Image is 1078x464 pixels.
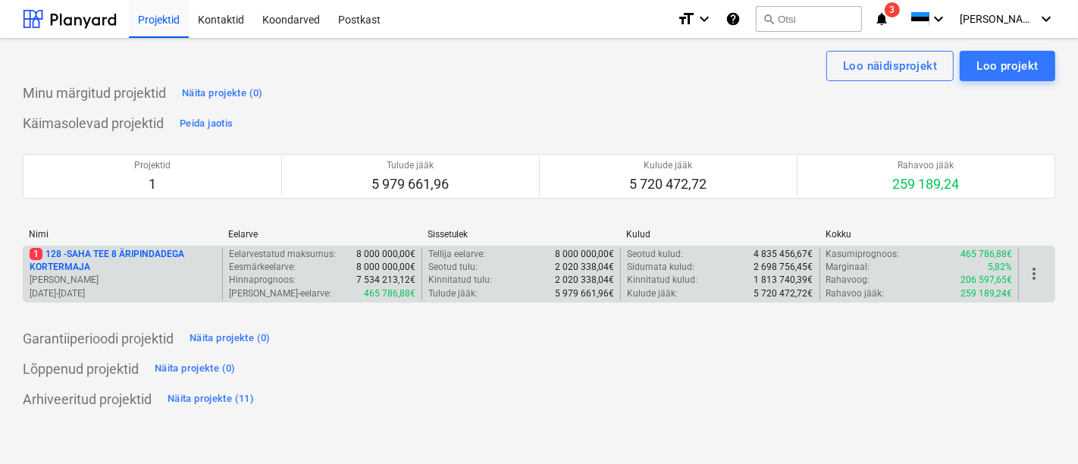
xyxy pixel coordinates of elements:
[229,261,296,274] p: Eesmärkeelarve :
[677,10,695,28] i: format_size
[30,287,216,300] p: [DATE] - [DATE]
[428,248,485,261] p: Tellija eelarve :
[754,261,813,274] p: 2 698 756,45€
[23,360,139,378] p: Lõppenud projektid
[30,248,216,274] p: 128 - SAHA TEE 8 ÄRIPINDADEGA KORTERMAJA
[826,261,870,274] p: Marginaal :
[186,327,274,351] button: Näita projekte (0)
[364,287,415,300] p: 465 786,88€
[1002,391,1078,464] iframe: Chat Widget
[1025,265,1043,283] span: more_vert
[176,111,237,136] button: Peida jaotis
[229,287,331,300] p: [PERSON_NAME]-eelarve :
[826,274,870,287] p: Rahavoog :
[555,287,614,300] p: 5 979 661,96€
[428,287,478,300] p: Tulude jääk :
[555,261,614,274] p: 2 020 338,04€
[134,175,171,193] p: 1
[428,274,492,287] p: Kinnitatud tulu :
[151,357,240,381] button: Näita projekte (0)
[229,248,336,261] p: Eelarvestatud maksumus :
[180,115,233,133] div: Peida jaotis
[228,229,415,240] div: Eelarve
[893,159,960,172] p: Rahavoo jääk
[164,387,258,412] button: Näita projekte (11)
[356,248,415,261] p: 8 000 000,00€
[23,114,164,133] p: Käimasolevad projektid
[960,13,1036,25] span: [PERSON_NAME]
[725,10,741,28] i: Abikeskus
[23,84,166,102] p: Minu märgitud projektid
[134,159,171,172] p: Projektid
[763,13,775,25] span: search
[23,330,174,348] p: Garantiiperioodi projektid
[372,175,450,193] p: 5 979 661,96
[356,261,415,274] p: 8 000 000,00€
[754,287,813,300] p: 5 720 472,72€
[695,10,713,28] i: keyboard_arrow_down
[960,287,1012,300] p: 259 189,24€
[23,390,152,409] p: Arhiveeritud projektid
[627,274,697,287] p: Kinnitatud kulud :
[843,56,937,76] div: Loo näidisprojekt
[155,360,236,378] div: Näita projekte (0)
[168,390,254,408] div: Näita projekte (11)
[555,248,614,261] p: 8 000 000,00€
[372,159,450,172] p: Tulude jääk
[190,330,271,347] div: Näita projekte (0)
[960,274,1012,287] p: 206 597,65€
[754,274,813,287] p: 1 813 740,39€
[555,274,614,287] p: 2 020 338,04€
[960,51,1055,81] button: Loo projekt
[630,175,707,193] p: 5 720 472,72
[29,229,216,240] div: Nimi
[428,229,615,240] div: Sissetulek
[30,274,216,287] p: [PERSON_NAME]
[428,261,478,274] p: Seotud tulu :
[885,2,900,17] span: 3
[826,229,1013,240] div: Kokku
[229,274,296,287] p: Hinnaprognoos :
[826,248,900,261] p: Kasumiprognoos :
[1037,10,1055,28] i: keyboard_arrow_down
[826,287,885,300] p: Rahavoo jääk :
[929,10,948,28] i: keyboard_arrow_down
[627,287,678,300] p: Kulude jääk :
[893,175,960,193] p: 259 189,24
[178,81,267,105] button: Näita projekte (0)
[630,159,707,172] p: Kulude jääk
[756,6,862,32] button: Otsi
[627,248,683,261] p: Seotud kulud :
[874,10,889,28] i: notifications
[30,248,216,300] div: 1128 -SAHA TEE 8 ÄRIPINDADEGA KORTERMAJA[PERSON_NAME][DATE]-[DATE]
[976,56,1039,76] div: Loo projekt
[988,261,1012,274] p: 5,82%
[182,85,263,102] div: Näita projekte (0)
[356,274,415,287] p: 7 534 213,12€
[754,248,813,261] p: 4 835 456,67€
[826,51,954,81] button: Loo näidisprojekt
[627,261,694,274] p: Sidumata kulud :
[960,248,1012,261] p: 465 786,88€
[626,229,813,240] div: Kulud
[30,248,42,260] span: 1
